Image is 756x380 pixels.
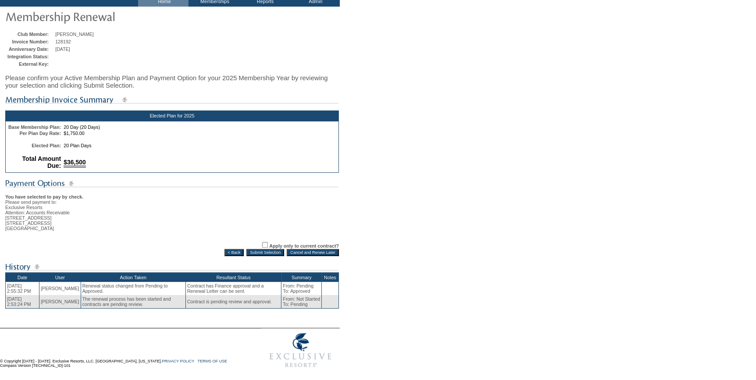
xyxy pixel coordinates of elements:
td: External Key: [7,61,53,67]
td: 20 Day (20 Days) [63,124,337,130]
td: Integration Status: [7,54,53,59]
div: Please send payment to: Exclusive Resorts Attention: Accounts Receivable [STREET_ADDRESS] [STREET... [5,189,339,231]
td: [DATE] 2:55:32 PM [6,282,39,295]
th: Notes [322,273,339,282]
b: You have selected to pay by check. [5,194,83,199]
td: Contract is pending review and approval. [185,295,281,309]
td: Anniversary Date: [7,46,53,52]
th: Date [6,273,39,282]
div: Please confirm your Active Membership Plan and Payment Option for your 2025 Membership Year by re... [5,70,339,93]
td: From: Pending To: Approved [281,282,322,295]
th: Summary [281,273,322,282]
td: From: Not Started To: Pending [281,295,322,309]
td: Renewal status changed from Pending to Approved. [81,282,185,295]
a: TERMS OF USE [198,359,227,363]
b: Elected Plan: [32,143,61,148]
img: subTtlMembershipInvoiceSummary.gif [5,94,338,105]
b: Per Plan Day Rate: [19,131,61,136]
td: [PERSON_NAME] [39,295,81,309]
td: $1,750.00 [63,131,337,136]
th: Action Taken [81,273,185,282]
img: subTtlHistory.gif [5,261,338,272]
th: User [39,273,81,282]
a: PRIVACY POLICY [162,359,194,363]
td: Club Member: [7,32,53,37]
td: [DATE] 2:53:24 PM [6,295,39,309]
div: Elected Plan for 2025 [5,110,339,121]
td: The renewal process has been started and contracts are pending review. [81,295,185,309]
input: Cancel and Renew Later [287,249,339,256]
td: 20 Plan Days [63,143,337,148]
span: $36,500 [64,159,86,167]
img: subTtlPaymentOptions.gif [5,178,338,189]
b: Total Amount Due: [22,155,61,169]
span: 128192 [55,39,71,44]
th: Resultant Status [185,273,281,282]
label: Apply only to current contract? [269,243,339,249]
input: < Back [224,249,244,256]
b: Base Membership Plan: [8,124,61,130]
span: [PERSON_NAME] [55,32,94,37]
span: [DATE] [55,46,70,52]
td: Invoice Number: [7,39,53,44]
input: Submit Selection [246,249,284,256]
td: [PERSON_NAME] [39,282,81,295]
td: Contract has Finance approval and a Renewal Letter can be sent. [185,282,281,295]
img: Exclusive Resorts [261,328,340,372]
img: pgTtlMembershipRenewal.gif [5,7,181,25]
